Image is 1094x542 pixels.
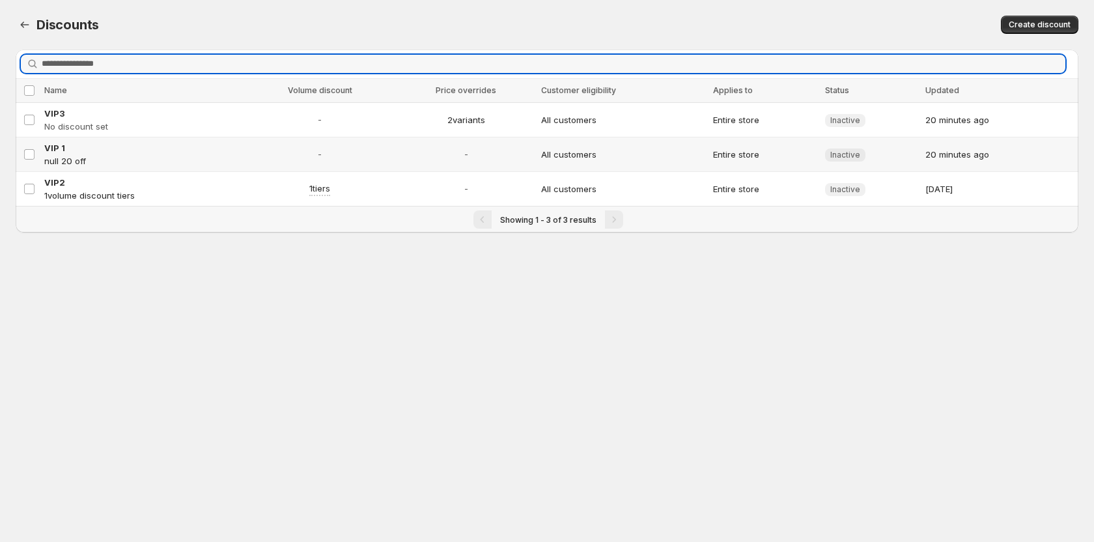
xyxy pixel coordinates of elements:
[921,137,1078,172] td: 20 minutes ago
[249,113,391,126] span: -
[44,189,241,202] p: 1 volume discount tiers
[44,176,241,189] a: VIP2
[709,137,821,172] td: Entire store
[36,17,99,33] span: Discounts
[44,143,65,153] span: VIP 1
[44,107,241,120] a: VIP3
[309,182,330,195] span: 1 tiers
[249,148,391,161] span: -
[399,182,533,195] span: -
[288,85,352,95] span: Volume discount
[44,120,241,133] p: No discount set
[16,206,1078,233] nav: Pagination
[399,148,533,161] span: -
[713,85,753,95] span: Applies to
[44,85,67,95] span: Name
[541,85,616,95] span: Customer eligibility
[44,177,65,188] span: VIP2
[500,215,596,225] span: Showing 1 - 3 of 3 results
[709,172,821,207] td: Entire store
[830,184,860,195] span: Inactive
[830,115,860,126] span: Inactive
[44,154,241,167] p: null 20 off
[399,113,533,126] span: 2 variants
[537,172,709,207] td: All customers
[537,137,709,172] td: All customers
[44,141,241,154] a: VIP 1
[709,103,821,137] td: Entire store
[921,172,1078,207] td: [DATE]
[44,108,65,119] span: VIP3
[825,85,849,95] span: Status
[1001,16,1078,34] button: Create discount
[830,150,860,160] span: Inactive
[925,85,959,95] span: Updated
[16,16,34,34] button: Back to dashboard
[436,85,496,95] span: Price overrides
[921,103,1078,137] td: 20 minutes ago
[537,103,709,137] td: All customers
[1009,20,1071,30] span: Create discount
